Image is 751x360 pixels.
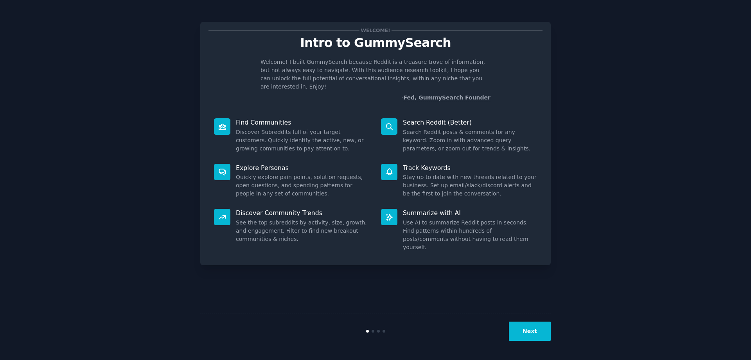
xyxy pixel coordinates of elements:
[236,219,370,243] dd: See the top subreddits by activity, size, growth, and engagement. Filter to find new breakout com...
[236,164,370,172] p: Explore Personas
[236,118,370,127] p: Find Communities
[403,94,490,101] a: Fed, GummySearch Founder
[403,118,537,127] p: Search Reddit (Better)
[401,94,490,102] div: -
[236,209,370,217] p: Discover Community Trends
[403,209,537,217] p: Summarize with AI
[261,58,490,91] p: Welcome! I built GummySearch because Reddit is a treasure trove of information, but not always ea...
[403,219,537,251] dd: Use AI to summarize Reddit posts in seconds. Find patterns within hundreds of posts/comments with...
[403,164,537,172] p: Track Keywords
[208,36,543,50] p: Intro to GummySearch
[509,322,551,341] button: Next
[403,128,537,153] dd: Search Reddit posts & comments for any keyword. Zoom in with advanced query parameters, or zoom o...
[236,173,370,198] dd: Quickly explore pain points, solution requests, open questions, and spending patterns for people ...
[359,26,392,34] span: Welcome!
[236,128,370,153] dd: Discover Subreddits full of your target customers. Quickly identify the active, new, or growing c...
[403,173,537,198] dd: Stay up to date with new threads related to your business. Set up email/slack/discord alerts and ...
